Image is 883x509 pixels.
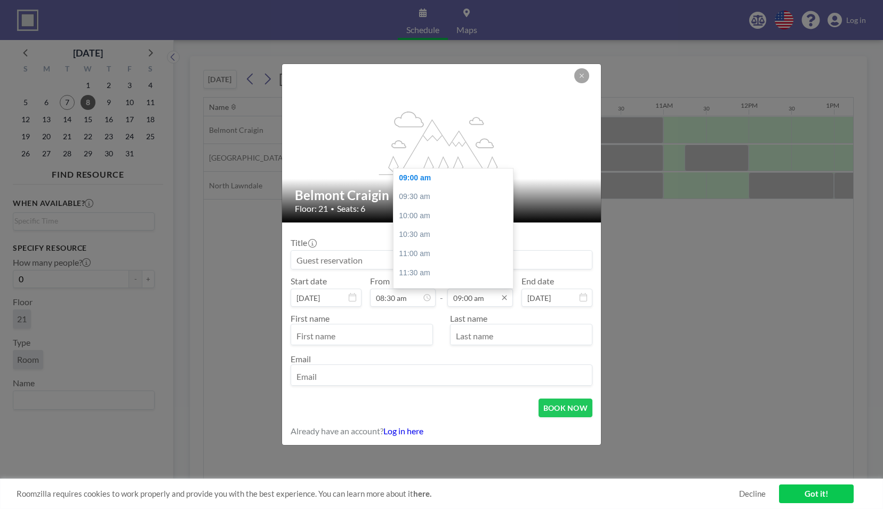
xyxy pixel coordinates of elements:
span: Floor: 21 [295,203,328,214]
span: Roomzilla requires cookies to work properly and provide you with the best experience. You can lea... [17,489,739,499]
input: Guest reservation [291,251,592,269]
div: 12:00 pm [394,282,518,301]
label: First name [291,313,330,323]
a: Got it! [779,484,854,503]
input: Email [291,367,592,385]
input: First name [291,327,432,345]
label: End date [521,276,554,287]
div: 09:00 am [394,169,518,188]
span: • [331,205,334,213]
span: Seats: 6 [337,203,365,214]
a: Log in here [383,426,423,436]
label: From [370,276,390,287]
span: Already have an account? [291,426,383,436]
input: Last name [451,327,592,345]
a: Decline [739,489,766,499]
div: 09:30 am [394,187,518,206]
h2: Belmont Craigin [295,187,589,203]
label: Email [291,354,311,364]
a: here. [413,489,431,498]
span: - [440,280,443,303]
label: Last name [450,313,487,323]
label: Title [291,237,316,248]
div: 10:00 am [394,206,518,226]
div: 11:00 am [394,244,518,264]
div: 11:30 am [394,264,518,283]
button: BOOK NOW [539,399,592,417]
label: Start date [291,276,327,287]
div: 10:30 am [394,225,518,244]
